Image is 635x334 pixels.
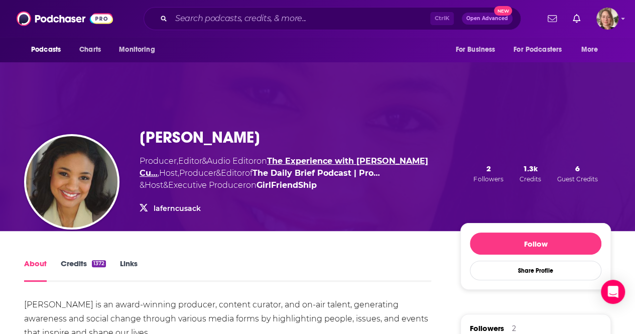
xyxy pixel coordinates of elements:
button: open menu [574,40,611,59]
button: open menu [448,40,507,59]
input: Search podcasts, credits, & more... [171,11,430,27]
span: For Business [455,43,495,57]
span: 2 [486,164,490,173]
span: Charts [79,43,101,57]
span: Audio Editor [207,156,257,166]
span: Followers [473,175,503,183]
span: Ctrl K [430,12,454,25]
a: laferncusack [154,204,201,213]
span: of [245,168,380,178]
span: & [163,180,168,190]
button: Share Profile [470,261,601,280]
div: 1372 [92,260,106,267]
a: The Daily Brief Podcast | Promax [252,168,380,178]
button: Follow [470,233,601,255]
span: Logged in as AriFortierPr [596,8,618,30]
a: Charts [73,40,107,59]
button: Open AdvancedNew [462,13,513,25]
button: open menu [507,40,576,59]
img: User Profile [596,8,618,30]
div: Search podcasts, credits, & more... [144,7,521,30]
a: The Experience with LaFern Cusack [140,156,428,178]
span: Producer [140,156,177,166]
button: 2Followers [470,163,506,183]
a: Links [120,259,138,282]
span: Followers [470,323,504,333]
span: More [581,43,598,57]
div: Open Intercom Messenger [601,280,625,304]
img: LaFern Cusack [26,136,117,228]
span: Host [145,180,163,190]
a: Show notifications dropdown [569,10,584,27]
span: Monitoring [119,43,155,57]
span: New [494,6,512,16]
a: Credits1372 [61,259,106,282]
div: 2 [512,324,516,333]
span: & [202,156,207,166]
span: Host [159,168,178,178]
span: on [246,180,317,190]
span: Open Advanced [466,16,508,21]
span: & [140,180,145,190]
button: 6Guest Credits [554,163,601,183]
span: & [216,168,221,178]
span: For Podcasters [514,43,562,57]
span: 6 [575,164,580,173]
span: Podcasts [31,43,61,57]
span: , [178,168,179,178]
a: Show notifications dropdown [544,10,561,27]
a: GirlFriendShip [257,180,317,190]
span: Editor [178,156,202,166]
span: Guest Credits [557,175,598,183]
button: open menu [112,40,168,59]
button: 1.3kCredits [517,163,544,183]
h1: [PERSON_NAME] [140,128,260,147]
button: open menu [24,40,74,59]
a: About [24,259,47,282]
span: Producer [179,168,216,178]
span: 1.3k [523,164,538,173]
button: Show profile menu [596,8,618,30]
span: on [140,156,428,178]
span: , [158,168,159,178]
span: Editor [221,168,245,178]
span: Executive Producer [168,180,246,190]
img: Podchaser - Follow, Share and Rate Podcasts [17,9,113,28]
span: Credits [520,175,541,183]
span: , [177,156,178,166]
